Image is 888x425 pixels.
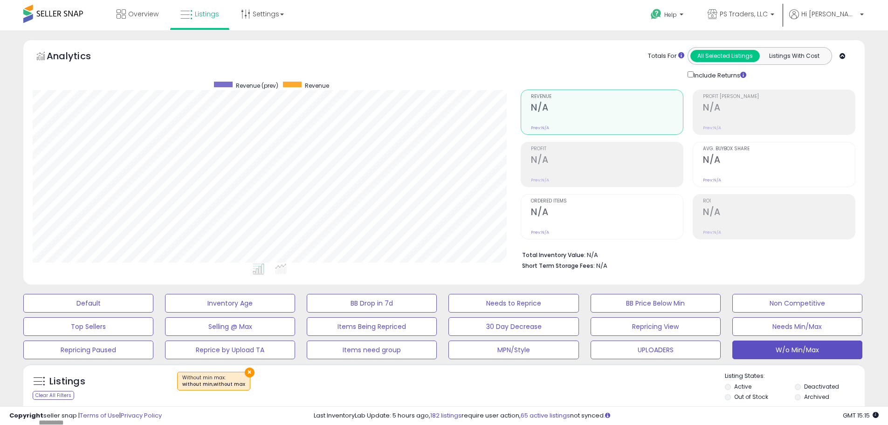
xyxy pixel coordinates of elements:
[804,393,829,401] label: Archived
[664,11,677,19] span: Help
[448,294,578,313] button: Needs to Reprice
[690,50,760,62] button: All Selected Listings
[703,199,855,204] span: ROI
[843,411,879,420] span: 2025-08-11 15:15 GMT
[732,317,862,336] button: Needs Min/Max
[531,94,683,99] span: Revenue
[430,411,461,420] a: 182 listings
[448,341,578,359] button: MPN/Style
[49,375,85,388] h5: Listings
[591,294,721,313] button: BB Price Below Min
[643,1,693,30] a: Help
[182,374,245,388] span: Without min max :
[759,50,829,62] button: Listings With Cost
[245,368,255,377] button: ×
[703,146,855,152] span: Avg. Buybox Share
[732,341,862,359] button: W/o Min/Max
[531,207,683,219] h2: N/A
[195,9,219,19] span: Listings
[121,411,162,420] a: Privacy Policy
[531,199,683,204] span: Ordered Items
[521,411,570,420] a: 65 active listings
[182,381,245,388] div: without min,without max
[734,383,751,390] label: Active
[522,249,848,260] li: N/A
[804,383,839,390] label: Deactivated
[165,317,295,336] button: Selling @ Max
[307,294,437,313] button: BB Drop in 7d
[703,177,721,183] small: Prev: N/A
[9,411,43,420] strong: Copyright
[128,9,158,19] span: Overview
[47,49,109,65] h5: Analytics
[703,94,855,99] span: Profit [PERSON_NAME]
[596,261,607,270] span: N/A
[531,125,549,131] small: Prev: N/A
[681,70,757,80] div: Include Returns
[531,154,683,167] h2: N/A
[23,317,153,336] button: Top Sellers
[801,9,857,19] span: Hi [PERSON_NAME]
[80,411,119,420] a: Terms of Use
[305,82,329,90] span: Revenue
[703,102,855,115] h2: N/A
[236,82,278,90] span: Revenue (prev)
[703,154,855,167] h2: N/A
[314,411,879,420] div: Last InventoryLab Update: 5 hours ago, require user action, not synced.
[650,8,662,20] i: Get Help
[720,9,768,19] span: PS Traders, LLC
[165,294,295,313] button: Inventory Age
[165,341,295,359] button: Reprice by Upload TA
[23,294,153,313] button: Default
[307,341,437,359] button: Items need group
[307,317,437,336] button: Items Being Repriced
[23,341,153,359] button: Repricing Paused
[531,146,683,152] span: Profit
[9,411,162,420] div: seller snap | |
[648,52,684,61] div: Totals For
[531,230,549,235] small: Prev: N/A
[33,391,74,400] div: Clear All Filters
[591,341,721,359] button: UPLOADERS
[522,262,595,270] b: Short Term Storage Fees:
[448,317,578,336] button: 30 Day Decrease
[703,230,721,235] small: Prev: N/A
[531,177,549,183] small: Prev: N/A
[703,125,721,131] small: Prev: N/A
[531,102,683,115] h2: N/A
[789,9,864,30] a: Hi [PERSON_NAME]
[703,207,855,219] h2: N/A
[522,251,585,259] b: Total Inventory Value:
[725,372,865,381] p: Listing States:
[591,317,721,336] button: Repricing View
[732,294,862,313] button: Non Competitive
[734,393,768,401] label: Out of Stock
